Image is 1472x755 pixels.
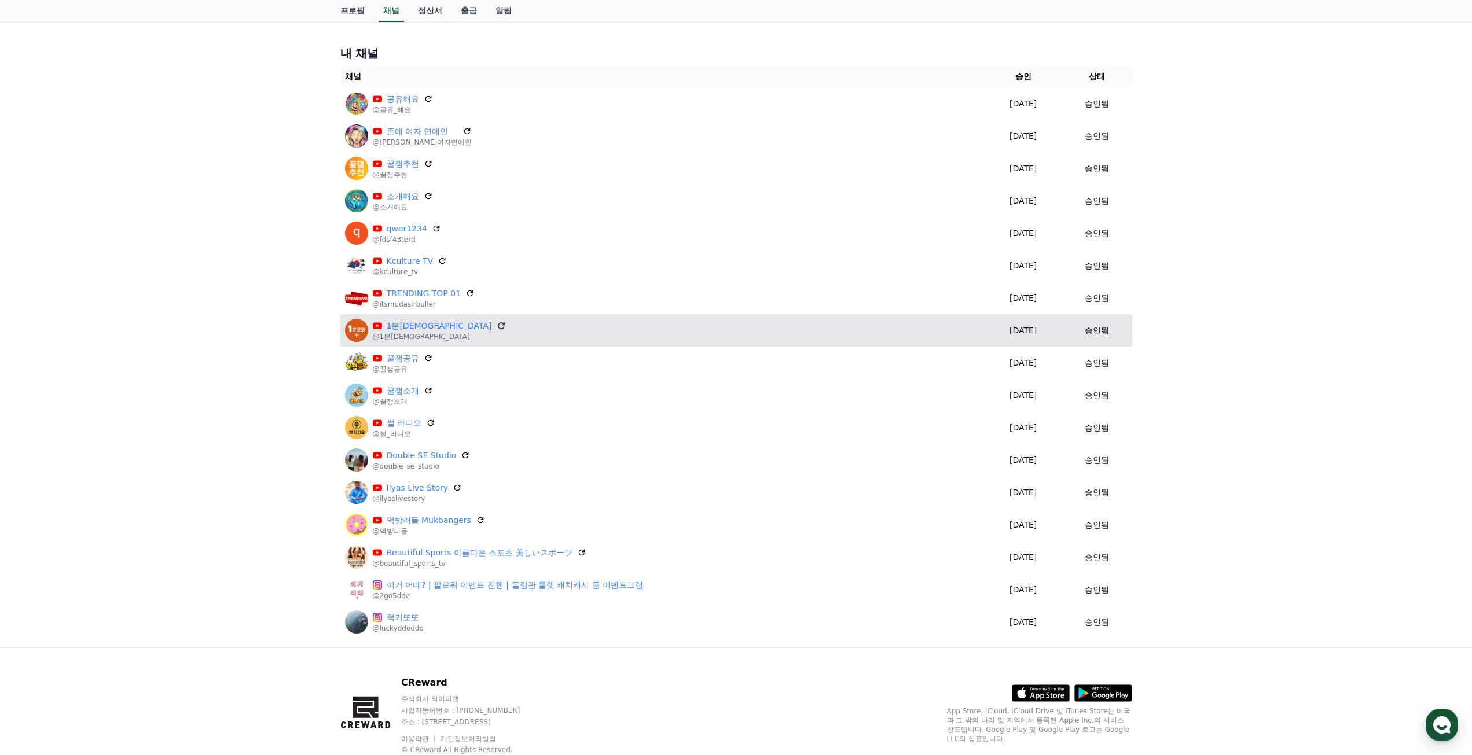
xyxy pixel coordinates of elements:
[345,286,368,310] img: TRENDING TOP 01
[989,227,1057,240] p: [DATE]
[401,735,438,743] a: 이용약관
[989,519,1057,531] p: [DATE]
[387,255,434,267] a: Kculture TV
[345,124,368,148] img: 존예 여자 연예인
[345,513,368,536] img: 먹방러들 Mukbangers
[387,288,461,300] a: TRENDING TOP 01
[1085,227,1109,240] p: 승인됨
[106,385,120,394] span: 대화
[373,105,433,115] p: @공유_해요
[387,514,471,526] a: 먹방러들 Mukbangers
[401,745,542,754] p: © CReward All Rights Reserved.
[1085,357,1109,369] p: 승인됨
[989,487,1057,499] p: [DATE]
[345,481,368,504] img: Ilyas Live Story
[373,138,472,147] p: @[PERSON_NAME]여자연예인
[373,494,462,503] p: @ilyaslivestory
[1085,98,1109,110] p: 승인됨
[1085,519,1109,531] p: 승인됨
[373,300,475,309] p: @itsmudasirbuller
[985,66,1062,87] th: 승인
[373,267,447,277] p: @kculture_tv
[345,416,368,439] img: 썰 라디오
[387,417,421,429] a: 썰 라디오
[387,579,644,591] a: 이거 어때? | 팔로워 이벤트 진행 | 돌림판 룰렛 캐치캐시 등 이벤트그램
[989,357,1057,369] p: [DATE]
[989,616,1057,628] p: [DATE]
[989,98,1057,110] p: [DATE]
[36,384,43,393] span: 홈
[345,384,368,407] img: 꿀잼소개
[1085,616,1109,628] p: 승인됨
[387,352,419,364] a: 꿀잼공유
[989,584,1057,596] p: [DATE]
[340,45,1132,61] h4: 내 채널
[989,130,1057,142] p: [DATE]
[373,332,506,341] p: @1분[DEMOGRAPHIC_DATA]
[373,462,471,471] p: @double_se_studio
[345,222,368,245] img: qwer1234
[345,578,368,601] img: 이거 어때? | 팔로워 이벤트 진행 | 돌림판 룰렛 캐치캐시 등 이벤트그램
[3,367,76,396] a: 홈
[387,126,458,138] a: 존예 여자 연예인
[1062,66,1132,87] th: 상태
[387,158,419,170] a: 꿀잼추천
[989,325,1057,337] p: [DATE]
[373,559,586,568] p: @beautiful_sports_tv
[345,157,368,180] img: 꿀잼추천
[345,351,368,374] img: 꿀잼공유
[989,454,1057,466] p: [DATE]
[387,450,457,462] a: Double SE Studio
[345,319,368,342] img: 1분교회
[1085,389,1109,402] p: 승인됨
[1085,195,1109,207] p: 승인됨
[387,190,419,202] a: 소개해요
[387,320,492,332] a: 1분[DEMOGRAPHIC_DATA]
[373,526,485,536] p: @먹방러들
[373,235,441,244] p: @fdsf43terd
[345,92,368,115] img: 공유해요
[387,547,572,559] a: Beautiful Sports 아름다운 스포츠 美しいスポーツ
[373,170,433,179] p: @꿀잼추천
[387,223,427,235] a: qwer1234
[340,66,985,87] th: 채널
[989,292,1057,304] p: [DATE]
[1085,130,1109,142] p: 승인됨
[373,591,644,601] p: @2go5dde
[989,389,1057,402] p: [DATE]
[373,202,433,212] p: @소개해요
[989,260,1057,272] p: [DATE]
[373,624,424,633] p: @luckyddoddo
[345,448,368,472] img: Double SE Studio
[1085,487,1109,499] p: 승인됨
[989,551,1057,564] p: [DATE]
[373,429,435,439] p: @썰_라디오
[1085,325,1109,337] p: 승인됨
[401,706,542,715] p: 사업자등록번호 : [PHONE_NUMBER]
[345,546,368,569] img: Beautiful Sports 아름다운 스포츠 美しいスポーツ
[401,676,542,690] p: CReward
[373,364,433,374] p: @꿀잼공유
[989,163,1057,175] p: [DATE]
[345,254,368,277] img: Kculture TV
[149,367,222,396] a: 설정
[76,367,149,396] a: 대화
[947,706,1132,743] p: App Store, iCloud, iCloud Drive 및 iTunes Store는 미국과 그 밖의 나라 및 지역에서 등록된 Apple Inc.의 서비스 상표입니다. Goo...
[179,384,193,393] span: 설정
[1085,551,1109,564] p: 승인됨
[1085,163,1109,175] p: 승인됨
[387,93,419,105] a: 공유해요
[989,422,1057,434] p: [DATE]
[1085,292,1109,304] p: 승인됨
[373,397,433,406] p: @꿀잼소개
[401,694,542,704] p: 주식회사 와이피랩
[989,195,1057,207] p: [DATE]
[401,717,542,727] p: 주소 : [STREET_ADDRESS]
[441,735,496,743] a: 개인정보처리방침
[1085,260,1109,272] p: 승인됨
[1085,422,1109,434] p: 승인됨
[345,189,368,212] img: 소개해요
[1085,454,1109,466] p: 승인됨
[1085,584,1109,596] p: 승인됨
[387,482,449,494] a: Ilyas Live Story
